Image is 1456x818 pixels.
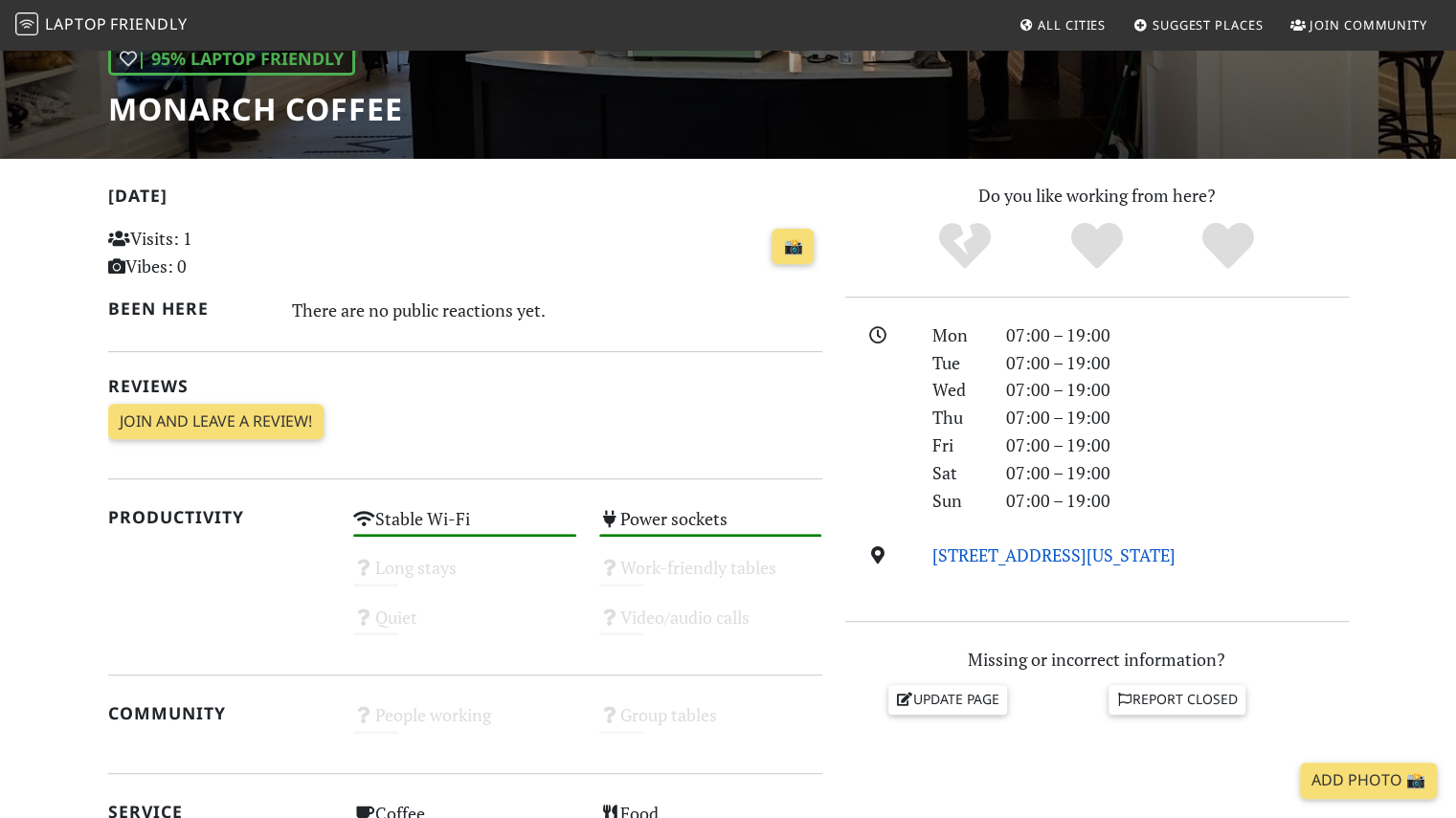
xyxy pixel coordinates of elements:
[588,503,834,552] div: Power sockets
[921,404,994,431] div: Thu
[921,487,994,515] div: Sun
[108,507,331,527] h2: Productivity
[1153,16,1264,33] span: Suggest Places
[772,229,814,265] a: 📸
[845,182,1349,210] p: Do you like working from here?
[108,404,324,440] a: Join and leave a review!
[588,552,834,601] div: Work-friendly tables
[108,42,355,76] div: | 95% Laptop Friendly
[888,685,1007,714] a: Update page
[1031,220,1163,273] div: Yes
[921,321,994,349] div: Mon
[1162,220,1294,273] div: Definitely!
[1310,16,1427,33] span: Join Community
[899,220,1031,273] div: No
[342,699,588,748] div: People working
[15,9,188,42] a: LaptopFriendly LaptopFriendly
[995,376,1360,404] div: 07:00 – 19:00
[1109,685,1246,714] a: Report closed
[921,349,994,377] div: Tue
[110,13,187,34] span: Friendly
[15,12,38,35] img: LaptopFriendly
[45,13,107,34] span: Laptop
[995,459,1360,487] div: 07:00 – 19:00
[995,404,1360,431] div: 07:00 – 19:00
[108,225,331,280] p: Visits: 1 Vibes: 0
[108,703,331,723] h2: Community
[108,376,822,396] h2: Reviews
[342,552,588,601] div: Long stays
[1011,8,1113,42] a: All Cities
[108,186,822,213] h2: [DATE]
[921,431,994,459] div: Fri
[921,376,994,404] div: Wed
[108,298,270,319] h2: Been here
[932,543,1176,566] a: [STREET_ADDRESS][US_STATE]
[588,602,834,651] div: Video/audio calls
[342,602,588,651] div: Quiet
[342,503,588,552] div: Stable Wi-Fi
[1038,16,1106,33] span: All Cities
[995,321,1360,349] div: 07:00 – 19:00
[1283,8,1435,42] a: Join Community
[995,431,1360,459] div: 07:00 – 19:00
[292,295,822,325] div: There are no public reactions yet.
[995,349,1360,377] div: 07:00 – 19:00
[1126,8,1271,42] a: Suggest Places
[845,646,1349,674] p: Missing or incorrect information?
[588,699,834,748] div: Group tables
[995,487,1360,515] div: 07:00 – 19:00
[108,91,403,127] h1: Monarch Coffee
[921,459,994,487] div: Sat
